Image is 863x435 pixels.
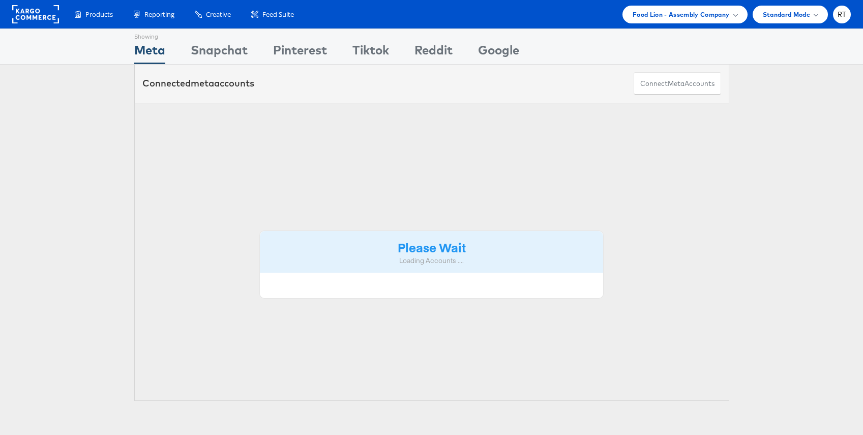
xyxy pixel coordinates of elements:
[633,9,730,20] span: Food Lion - Assembly Company
[191,41,248,64] div: Snapchat
[838,11,847,18] span: RT
[134,41,165,64] div: Meta
[262,10,294,19] span: Feed Suite
[144,10,174,19] span: Reporting
[352,41,389,64] div: Tiktok
[273,41,327,64] div: Pinterest
[85,10,113,19] span: Products
[398,239,466,255] strong: Please Wait
[763,9,810,20] span: Standard Mode
[634,72,721,95] button: ConnectmetaAccounts
[134,29,165,41] div: Showing
[267,256,596,266] div: Loading Accounts ....
[414,41,453,64] div: Reddit
[206,10,231,19] span: Creative
[191,77,214,89] span: meta
[668,79,685,89] span: meta
[478,41,519,64] div: Google
[142,77,254,90] div: Connected accounts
